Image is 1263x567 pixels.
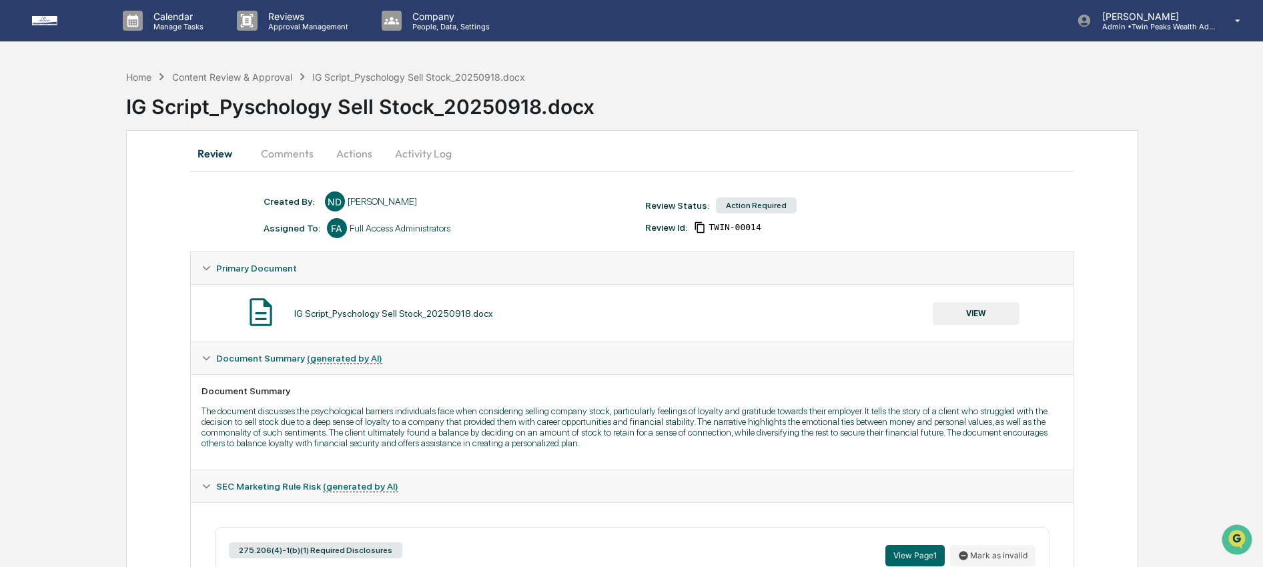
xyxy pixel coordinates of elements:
[227,106,243,122] button: Start new chat
[350,223,450,233] div: Full Access Administrators
[8,188,89,212] a: 🔎Data Lookup
[45,102,219,115] div: Start new chat
[1220,523,1256,559] iframe: Open customer support
[32,16,96,25] img: logo
[312,71,525,83] div: IG Script_Pyschology Sell Stock_20250918.docx
[97,169,107,180] div: 🗄️
[27,168,86,181] span: Preclearance
[191,342,1074,374] div: Document Summary (generated by AI)
[258,22,355,31] p: Approval Management
[126,71,151,83] div: Home
[126,84,1263,119] div: IG Script_Pyschology Sell Stock_20250918.docx
[384,137,462,169] button: Activity Log
[258,11,355,22] p: Reviews
[324,137,384,169] button: Actions
[216,263,297,273] span: Primary Document
[716,197,797,213] div: Action Required
[323,481,398,492] u: (generated by AI)
[91,163,171,187] a: 🗄️Attestations
[27,193,84,207] span: Data Lookup
[645,200,709,211] div: Review Status:
[110,168,165,181] span: Attestations
[190,137,250,169] button: Review
[191,252,1074,284] div: Primary Document
[1092,22,1216,31] p: Admin • Twin Peaks Wealth Advisors
[264,223,320,233] div: Assigned To:
[216,353,382,364] span: Document Summary
[950,545,1035,566] button: Mark as invalid
[216,481,398,492] span: SEC Marketing Rule Risk
[133,226,161,236] span: Pylon
[294,308,493,319] div: IG Script_Pyschology Sell Stock_20250918.docx
[325,191,345,211] div: ND
[13,169,24,180] div: 🖐️
[8,163,91,187] a: 🖐️Preclearance
[45,115,169,126] div: We're available if you need us!
[402,22,496,31] p: People, Data, Settings
[402,11,496,22] p: Company
[327,218,347,238] div: FA
[13,28,243,49] p: How can we help?
[933,302,1019,325] button: VIEW
[348,196,417,207] div: [PERSON_NAME]
[709,222,761,233] span: a80404ea-8787-44ab-8d23-3a5b1299bb0a
[94,225,161,236] a: Powered byPylon
[229,542,402,558] div: 275.206(4)-1(b)(1) Required Disclosures
[13,102,37,126] img: 1746055101610-c473b297-6a78-478c-a979-82029cc54cd1
[264,196,318,207] div: Created By: ‎ ‎
[191,470,1074,502] div: SEC Marketing Rule Risk (generated by AI)
[190,137,1074,169] div: secondary tabs example
[250,137,324,169] button: Comments
[143,22,210,31] p: Manage Tasks
[201,386,1063,396] div: Document Summary
[307,353,382,364] u: (generated by AI)
[191,284,1074,342] div: Primary Document
[143,11,210,22] p: Calendar
[645,222,687,233] div: Review Id:
[1092,11,1216,22] p: [PERSON_NAME]
[13,195,24,205] div: 🔎
[201,406,1063,448] p: The document discusses the psychological barriers individuals face when considering selling compa...
[244,296,278,329] img: Document Icon
[191,374,1074,470] div: Document Summary (generated by AI)
[172,71,292,83] div: Content Review & Approval
[885,545,945,566] button: View Page1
